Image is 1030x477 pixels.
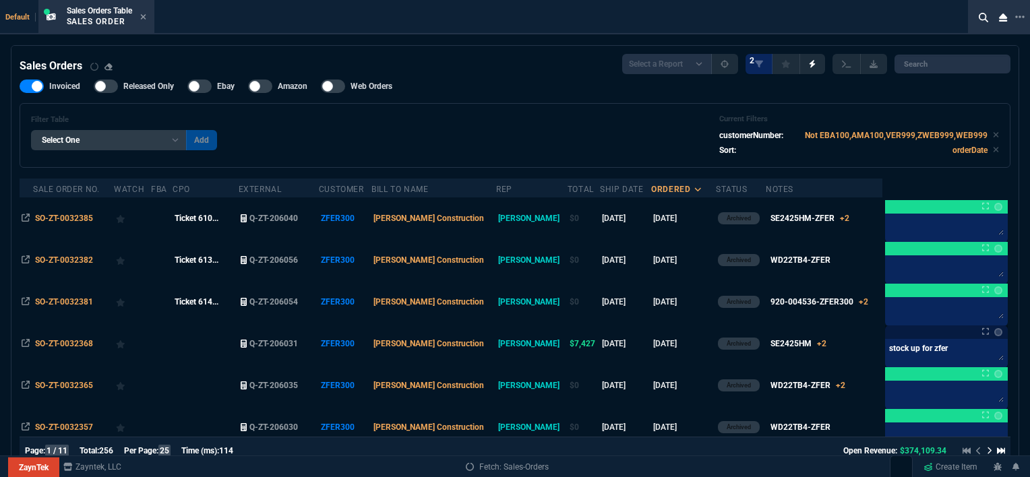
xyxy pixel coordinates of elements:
input: Search [895,55,1010,73]
span: 25 [158,445,171,457]
a: msbcCompanyName [59,461,125,473]
span: Web Orders [351,81,392,92]
span: Per Page: [124,446,158,455]
nx-icon: Close Workbench [994,9,1012,26]
h6: Current Filters [719,115,999,124]
span: Sales Orders Table [67,6,132,15]
a: Create Item [918,457,983,477]
h4: Sales Orders [20,58,82,74]
span: Released Only [123,81,174,92]
p: Sales Order [67,16,132,27]
a: Fetch: Sales-Orders [466,461,549,473]
nx-icon: Search [973,9,994,26]
span: Amazon [278,81,307,92]
span: 256 [99,446,113,455]
span: Page: [25,446,45,455]
nx-icon: Open New Tab [1015,11,1025,24]
span: 114 [219,446,233,455]
p: Sort: [719,144,736,156]
span: Time (ms): [181,446,219,455]
span: Total: [80,446,99,455]
p: customerNumber: [719,129,783,141]
span: 1 / 11 [45,445,69,457]
span: Default [5,13,36,22]
span: Ebay [217,81,235,92]
span: Open Revenue: [843,446,897,455]
code: orderDate [952,146,988,155]
nx-icon: Close Tab [140,12,146,23]
span: Invoiced [49,81,80,92]
code: Not EBA100,AMA100,VER999,ZWEB999,WEB999 [805,131,988,140]
h6: Filter Table [31,115,217,125]
span: $374,109.34 [900,446,946,455]
span: 2 [750,55,754,66]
